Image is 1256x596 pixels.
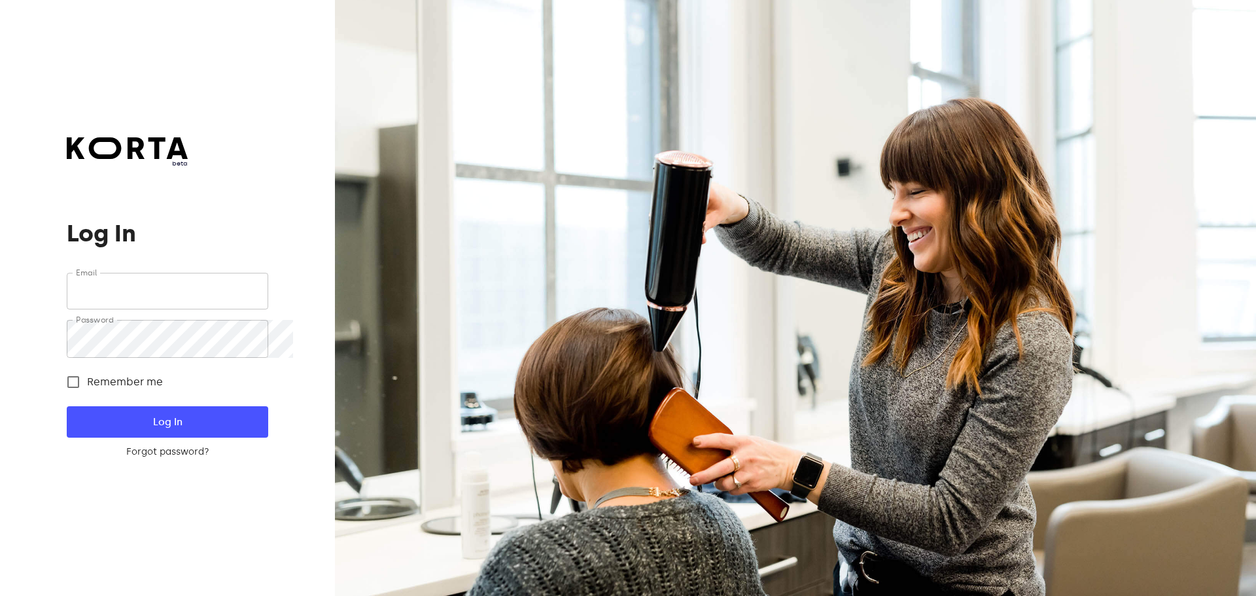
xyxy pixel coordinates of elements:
span: Log In [88,413,247,430]
span: beta [67,159,188,168]
a: Forgot password? [67,446,268,459]
span: Remember me [87,374,163,390]
h1: Log In [67,220,268,247]
button: Log In [67,406,268,438]
img: Korta [67,137,188,159]
a: beta [67,137,188,168]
